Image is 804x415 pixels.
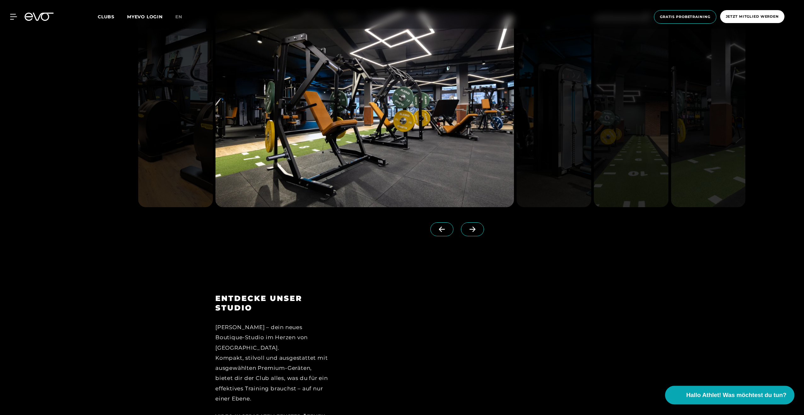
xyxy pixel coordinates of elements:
[718,10,786,24] a: Jetzt Mitglied werden
[98,14,127,20] a: Clubs
[215,13,514,207] img: evofitness
[665,386,795,405] button: Hallo Athlet! Was möchtest du tun?
[215,294,328,313] h3: ENTDECKE UNSER STUDIO
[175,13,190,21] a: en
[98,14,114,20] span: Clubs
[726,14,779,19] span: Jetzt Mitglied werden
[660,14,710,20] span: Gratis Probetraining
[594,13,668,207] img: evofitness
[175,14,182,20] span: en
[127,14,163,20] a: MYEVO LOGIN
[215,322,328,404] div: [PERSON_NAME] – dein neues Boutique-Studio im Herzen von [GEOGRAPHIC_DATA]. Kompakt, stilvoll und...
[516,13,591,207] img: evofitness
[671,13,746,207] img: evofitness
[652,10,718,24] a: Gratis Probetraining
[138,13,213,207] img: evofitness
[686,391,787,400] span: Hallo Athlet! Was möchtest du tun?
